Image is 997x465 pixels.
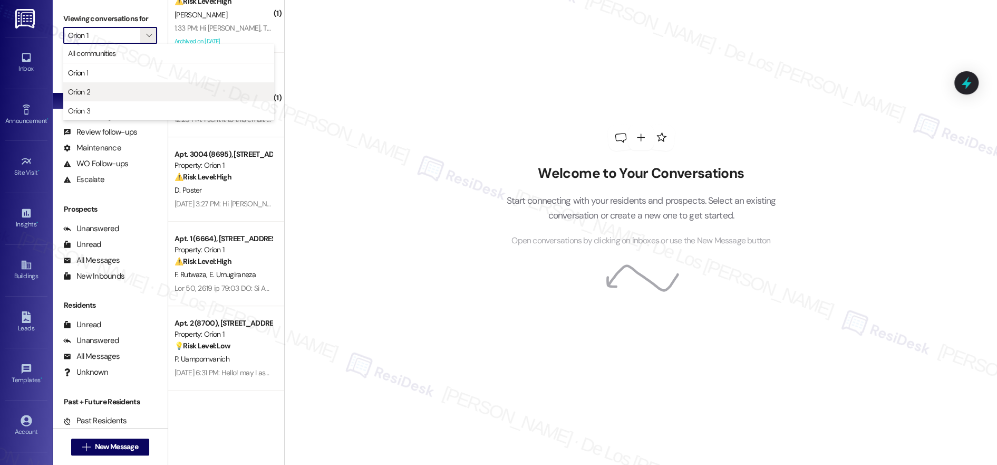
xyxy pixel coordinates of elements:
div: Past Residents [63,415,127,426]
div: Unanswered [63,335,119,346]
h2: Welcome to Your Conversations [490,165,792,182]
a: Leads [5,308,47,337]
span: [PERSON_NAME] [175,10,227,20]
span: • [47,116,49,123]
div: Property: Orion 1 [175,244,272,255]
span: • [41,375,42,382]
a: Account [5,412,47,440]
span: Orion 1 [68,68,88,78]
a: Insights • [5,204,47,233]
span: D. Poster [175,185,202,195]
div: Archived on [DATE] [173,35,273,48]
div: Apt. 2 (8700), [STREET_ADDRESS] [175,318,272,329]
input: All communities [68,27,140,44]
div: Apt. 1 (6664), [STREET_ADDRESS] [175,233,272,244]
i:  [82,443,90,451]
div: Property: Orion 1 [175,160,272,171]
span: • [38,167,40,175]
div: Prospects [53,204,168,215]
div: Unread [63,319,101,330]
span: All communities [68,48,116,59]
a: Buildings [5,256,47,284]
span: Orion 3 [68,106,90,116]
span: • [36,219,38,226]
img: ResiDesk Logo [15,9,37,29]
a: Site Visit • [5,153,47,181]
div: Prospects + Residents [53,60,168,71]
p: Start connecting with your residents and prospects. Select an existing conversation or create a n... [490,193,792,223]
span: New Message [95,441,138,452]
div: Past + Future Residents [53,396,168,407]
span: Open conversations by clicking on inboxes or use the New Message button [511,234,770,248]
span: Orion 2 [68,87,90,97]
div: Unanswered [63,223,119,234]
div: Escalate [63,174,104,185]
div: Apt. 3004 (8695), [STREET_ADDRESS] [175,149,272,160]
div: All Messages [63,255,120,266]
span: E. Umugiraneza [209,270,256,279]
div: WO Follow-ups [63,158,128,169]
span: P. Uampornvanich [175,354,229,364]
strong: ⚠️ Risk Level: High [175,257,231,266]
span: F. Rutwaza [175,270,209,279]
div: New Inbounds [63,271,124,282]
strong: 💡 Risk Level: Low [175,341,230,350]
div: Unknown [63,367,108,378]
div: Unread [63,239,101,250]
div: Residents [53,300,168,311]
a: Inbox [5,49,47,77]
div: [DATE] 3:27 PM: Hi [PERSON_NAME]. We are wondering if you've heard anything about when our water ... [175,199,841,208]
div: 1:33 PM: Hi [PERSON_NAME], The AC is still leaking, and one light bulb in my room was out when I ... [175,23,996,33]
div: Review follow-ups [63,127,137,138]
label: Viewing conversations for [63,11,157,27]
button: New Message [71,439,149,455]
div: Maintenance [63,143,121,154]
strong: ⚠️ Risk Level: High [175,172,231,182]
i:  [146,31,152,40]
div: All Messages [63,351,120,362]
a: Templates • [5,360,47,388]
div: 12:25 PM: I sent it to this email: [EMAIL_ADDRESS][DOMAIN_NAME], and I sent numerous emails detai... [175,115,620,124]
div: [DATE] 6:31 PM: Hello! may I ask about the pricing for that? [175,368,350,377]
div: Property: Orion 1 [175,329,272,340]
